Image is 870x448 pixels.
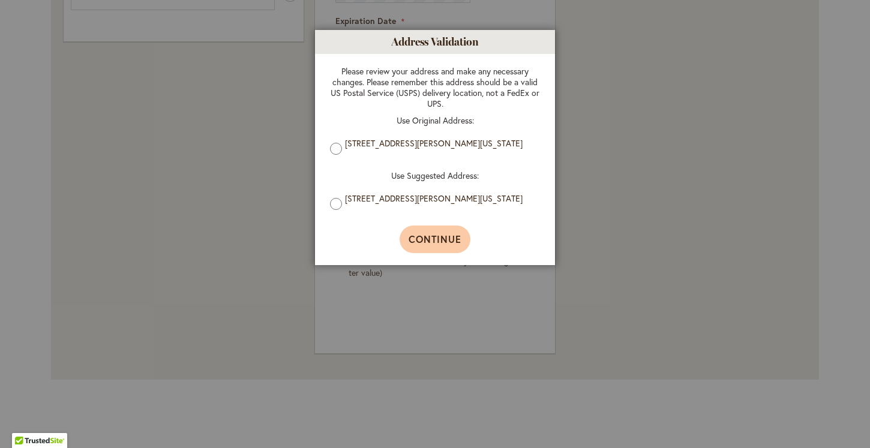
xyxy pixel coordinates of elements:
[315,30,555,54] h1: Address Validation
[345,138,534,149] label: [STREET_ADDRESS][PERSON_NAME][US_STATE]
[345,193,534,204] label: [STREET_ADDRESS][PERSON_NAME][US_STATE]
[400,225,471,253] button: Continue
[330,170,540,181] p: Use Suggested Address:
[330,66,540,109] p: Please review your address and make any necessary changes. Please remember this address should be...
[409,233,462,245] span: Continue
[9,405,43,439] iframe: Launch Accessibility Center
[330,115,540,126] p: Use Original Address:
